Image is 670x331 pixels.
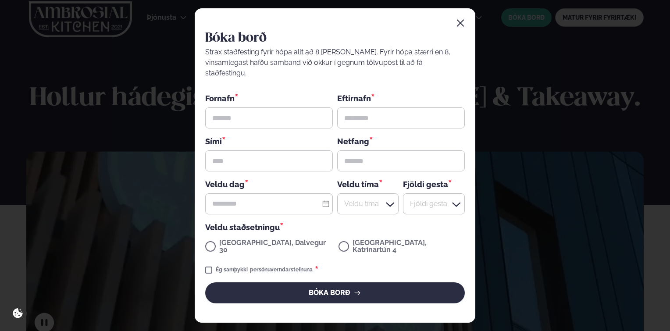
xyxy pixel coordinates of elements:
a: persónuverndarstefnuna [250,267,313,274]
div: Veldu staðsetningu [205,221,465,232]
div: Fornafn [205,93,333,104]
div: Veldu tíma [337,178,399,189]
div: Fjöldi gesta [403,178,464,189]
div: Eftirnafn [337,93,465,104]
div: Strax staðfesting fyrir hópa allt að 8 [PERSON_NAME]. Fyrir hópa stærri en 8, vinsamlegast hafðu ... [205,47,465,78]
a: Cookie settings [9,304,27,322]
h2: Bóka borð [205,29,465,47]
div: Veldu dag [205,178,333,189]
div: Netfang [337,135,465,147]
div: Sími [205,135,333,147]
div: Ég samþykki [216,265,318,275]
button: BÓKA BORÐ [205,282,465,303]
